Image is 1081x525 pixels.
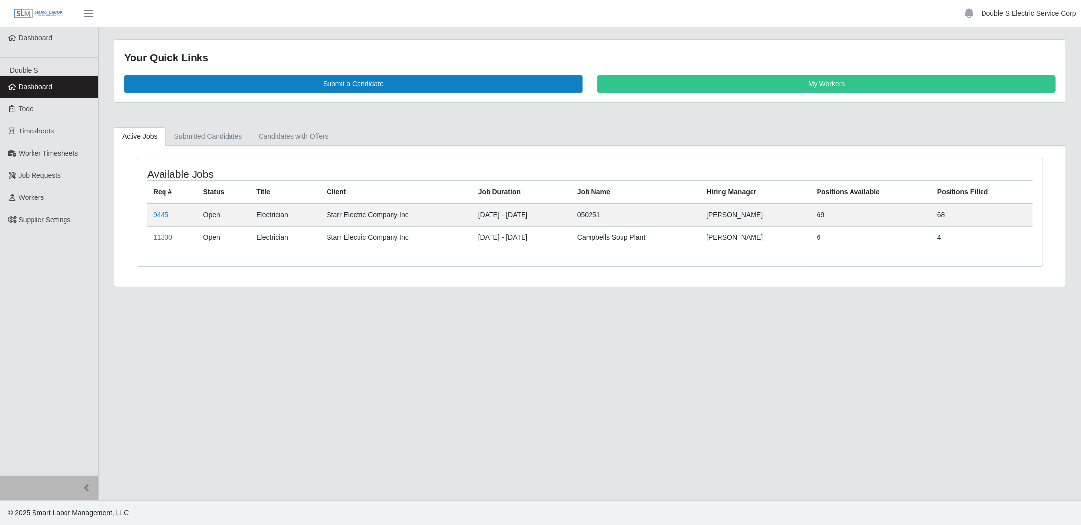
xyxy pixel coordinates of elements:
[811,203,931,227] td: 69
[197,226,251,249] td: Open
[19,216,71,224] span: Supplier Settings
[321,203,472,227] td: Starr Electric Company Inc
[472,203,571,227] td: [DATE] - [DATE]
[982,8,1076,19] a: Double S Electric Service Corp
[197,203,251,227] td: Open
[700,180,811,203] th: Hiring Manager
[811,226,931,249] td: 6
[153,211,168,219] a: 9445
[19,149,78,157] span: Worker Timesheets
[124,75,583,93] a: Submit a Candidate
[571,226,700,249] td: Campbells Soup Plant
[114,127,166,146] a: Active Jobs
[250,180,321,203] th: Title
[8,509,129,517] span: © 2025 Smart Labor Management, LLC
[147,168,508,180] h4: Available Jobs
[700,203,811,227] td: [PERSON_NAME]
[250,226,321,249] td: Electrician
[321,180,472,203] th: Client
[10,66,38,74] span: Double S
[472,180,571,203] th: Job Duration
[931,180,1033,203] th: Positions Filled
[571,180,700,203] th: Job Name
[124,50,1056,66] div: Your Quick Links
[250,127,336,146] a: Candidates with Offers
[19,171,61,179] span: Job Requests
[700,226,811,249] td: [PERSON_NAME]
[321,226,472,249] td: Starr Electric Company Inc
[19,105,33,113] span: Todo
[250,203,321,227] td: Electrician
[19,194,44,201] span: Workers
[571,203,700,227] td: 050251
[14,8,63,19] img: SLM Logo
[931,203,1033,227] td: 68
[197,180,251,203] th: Status
[19,34,53,42] span: Dashboard
[472,226,571,249] td: [DATE] - [DATE]
[19,127,54,135] span: Timesheets
[19,83,53,91] span: Dashboard
[166,127,251,146] a: Submitted Candidates
[147,180,197,203] th: Req #
[811,180,931,203] th: Positions Available
[153,233,172,241] a: 11300
[931,226,1033,249] td: 4
[597,75,1056,93] a: My Workers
